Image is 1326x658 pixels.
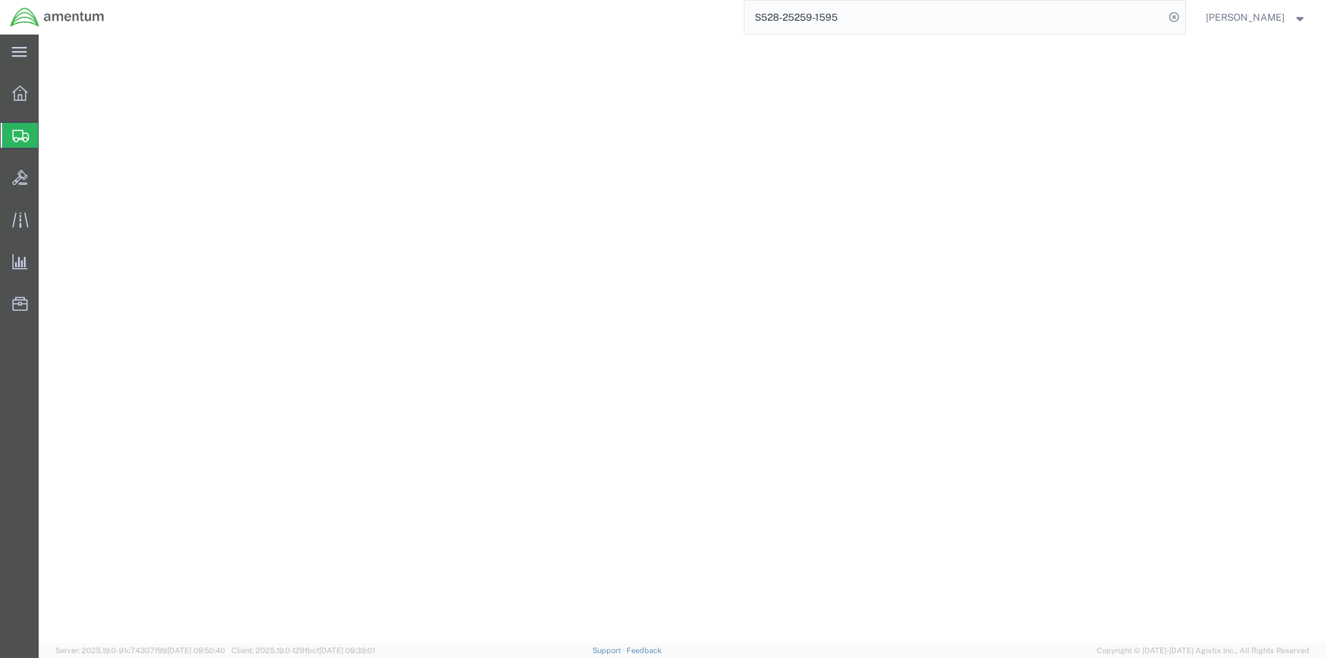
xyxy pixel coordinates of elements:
[593,646,627,655] a: Support
[39,35,1326,644] iframe: FS Legacy Container
[319,646,375,655] span: [DATE] 09:39:01
[231,646,375,655] span: Client: 2025.19.0-129fbcf
[744,1,1164,34] input: Search for shipment number, reference number
[1205,9,1307,26] button: [PERSON_NAME]
[10,7,105,28] img: logo
[1206,10,1285,25] span: Kajuan Barnwell
[626,646,662,655] a: Feedback
[167,646,225,655] span: [DATE] 09:50:40
[1097,645,1309,657] span: Copyright © [DATE]-[DATE] Agistix Inc., All Rights Reserved
[55,646,225,655] span: Server: 2025.19.0-91c74307f99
